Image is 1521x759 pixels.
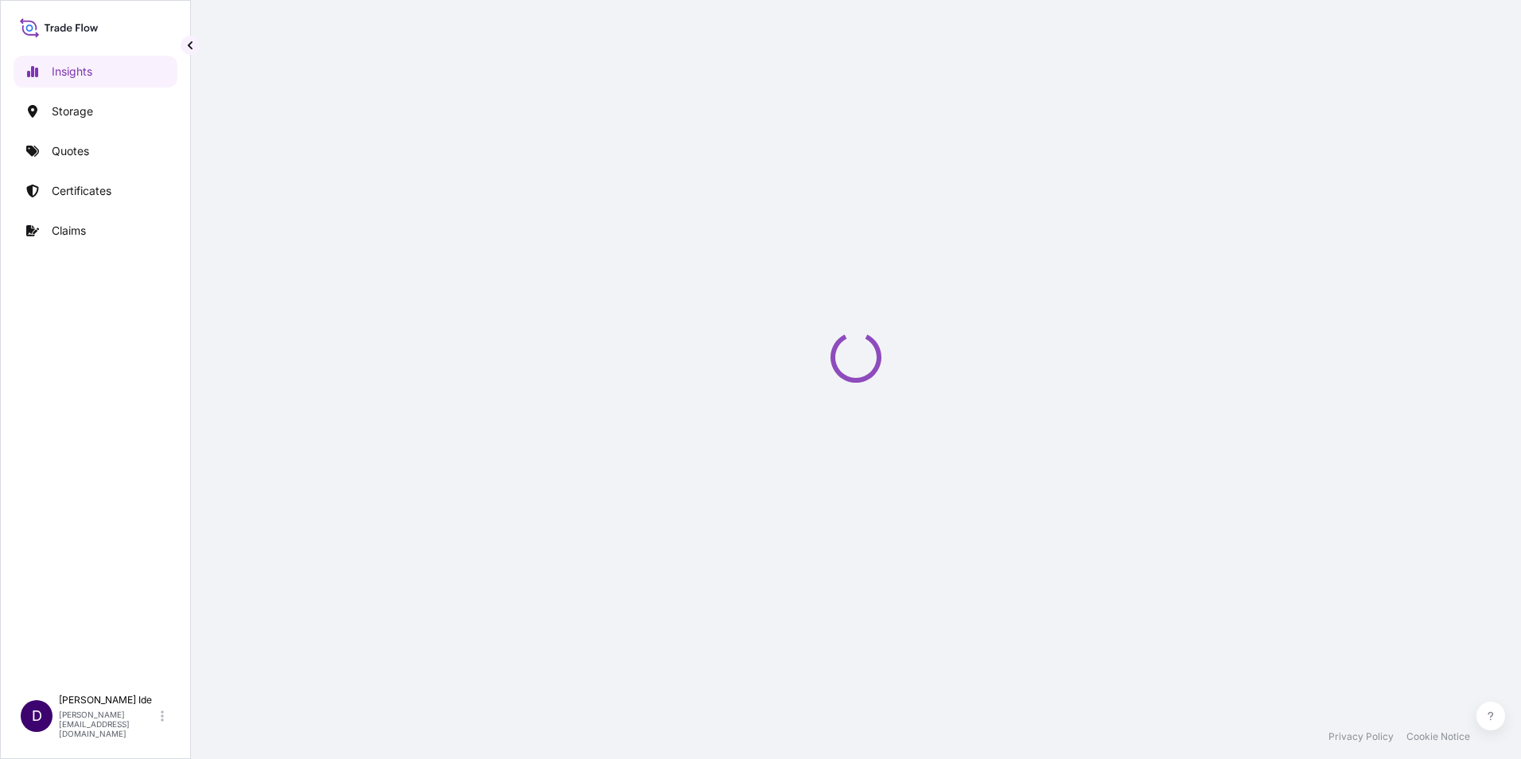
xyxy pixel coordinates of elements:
[52,183,111,199] p: Certificates
[14,56,177,88] a: Insights
[52,223,86,239] p: Claims
[1328,730,1394,743] a: Privacy Policy
[52,103,93,119] p: Storage
[52,64,92,80] p: Insights
[59,710,158,738] p: [PERSON_NAME][EMAIL_ADDRESS][DOMAIN_NAME]
[32,708,42,724] span: D
[14,175,177,207] a: Certificates
[59,694,158,706] p: [PERSON_NAME] Ide
[14,215,177,247] a: Claims
[52,143,89,159] p: Quotes
[14,95,177,127] a: Storage
[1406,730,1470,743] a: Cookie Notice
[14,135,177,167] a: Quotes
